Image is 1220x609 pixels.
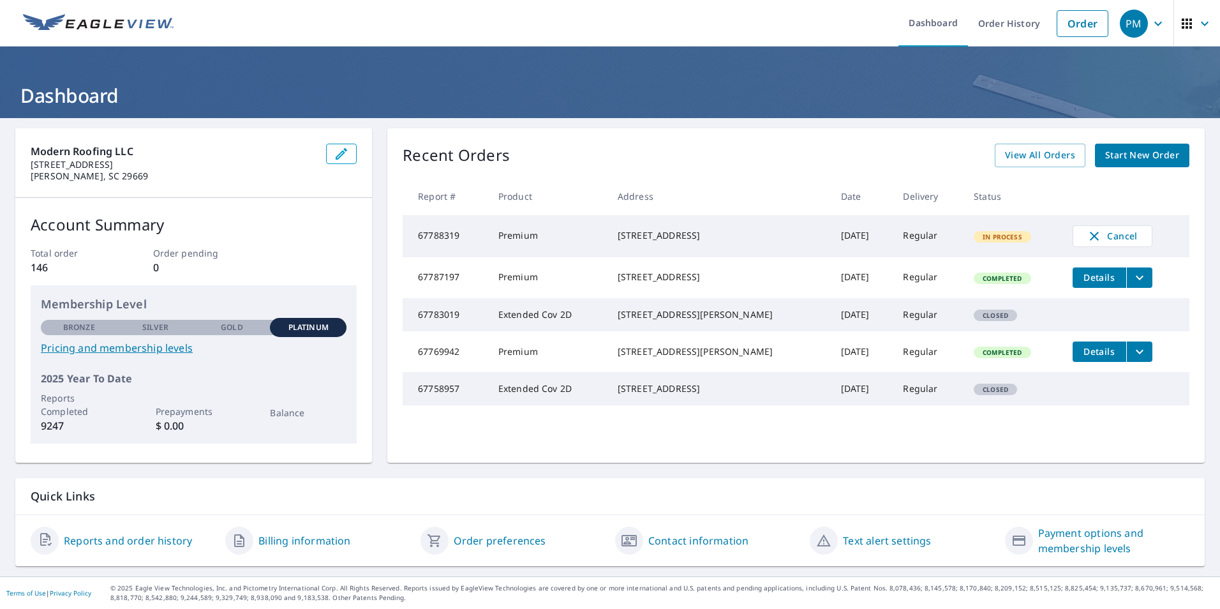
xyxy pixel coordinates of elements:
[831,215,893,257] td: [DATE]
[41,340,346,356] a: Pricing and membership levels
[31,159,316,170] p: [STREET_ADDRESS]
[488,257,607,298] td: Premium
[893,331,963,372] td: Regular
[893,298,963,331] td: Regular
[618,271,821,283] div: [STREET_ADDRESS]
[995,144,1085,167] a: View All Orders
[41,296,346,313] p: Membership Level
[831,372,893,405] td: [DATE]
[31,213,357,236] p: Account Summary
[31,144,316,159] p: Modern Roofing LLC
[648,533,748,548] a: Contact information
[607,177,831,215] th: Address
[31,170,316,182] p: [PERSON_NAME], SC 29669
[1095,144,1189,167] a: Start New Order
[221,322,242,333] p: Gold
[975,274,1029,283] span: Completed
[1057,10,1108,37] a: Order
[1038,525,1189,556] a: Payment options and membership levels
[1073,225,1152,247] button: Cancel
[488,215,607,257] td: Premium
[618,345,821,358] div: [STREET_ADDRESS][PERSON_NAME]
[488,298,607,331] td: Extended Cov 2D
[258,533,350,548] a: Billing information
[31,246,112,260] p: Total order
[618,308,821,321] div: [STREET_ADDRESS][PERSON_NAME]
[6,589,91,597] p: |
[488,372,607,405] td: Extended Cov 2D
[156,405,232,418] p: Prepayments
[110,583,1214,603] p: © 2025 Eagle View Technologies, Inc. and Pictometry International Corp. All Rights Reserved. Repo...
[1073,267,1126,288] button: detailsBtn-67787197
[153,260,235,275] p: 0
[963,177,1062,215] th: Status
[893,372,963,405] td: Regular
[403,298,488,331] td: 67783019
[893,215,963,257] td: Regular
[1080,271,1119,283] span: Details
[1080,345,1119,357] span: Details
[1086,229,1139,244] span: Cancel
[1126,267,1152,288] button: filesDropdownBtn-67787197
[893,177,963,215] th: Delivery
[1005,147,1075,163] span: View All Orders
[50,589,91,598] a: Privacy Policy
[1126,342,1152,362] button: filesDropdownBtn-67769942
[488,331,607,372] td: Premium
[15,82,1205,109] h1: Dashboard
[831,298,893,331] td: [DATE]
[975,385,1016,394] span: Closed
[618,229,821,242] div: [STREET_ADDRESS]
[618,382,821,395] div: [STREET_ADDRESS]
[831,331,893,372] td: [DATE]
[403,257,488,298] td: 67787197
[1120,10,1148,38] div: PM
[893,257,963,298] td: Regular
[975,311,1016,320] span: Closed
[64,533,192,548] a: Reports and order history
[142,322,169,333] p: Silver
[41,391,117,418] p: Reports Completed
[153,246,235,260] p: Order pending
[288,322,329,333] p: Platinum
[831,177,893,215] th: Date
[403,215,488,257] td: 67788319
[6,589,46,598] a: Terms of Use
[831,257,893,298] td: [DATE]
[41,371,346,386] p: 2025 Year To Date
[488,177,607,215] th: Product
[31,260,112,275] p: 146
[403,144,510,167] p: Recent Orders
[41,418,117,433] p: 9247
[23,14,174,33] img: EV Logo
[63,322,95,333] p: Bronze
[403,372,488,405] td: 67758957
[403,331,488,372] td: 67769942
[843,533,931,548] a: Text alert settings
[156,418,232,433] p: $ 0.00
[975,348,1029,357] span: Completed
[270,406,346,419] p: Balance
[31,488,1189,504] p: Quick Links
[454,533,546,548] a: Order preferences
[403,177,488,215] th: Report #
[1073,342,1126,362] button: detailsBtn-67769942
[975,232,1030,241] span: In Process
[1105,147,1179,163] span: Start New Order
